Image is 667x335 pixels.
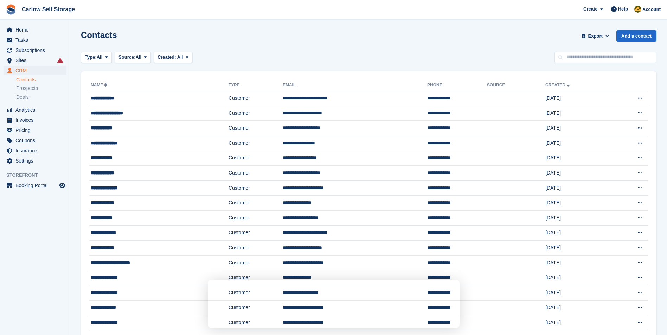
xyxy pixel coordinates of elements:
[545,166,611,181] td: [DATE]
[136,54,142,61] span: All
[487,80,545,91] th: Source
[618,6,628,13] span: Help
[15,66,58,75] span: CRM
[4,105,66,115] a: menu
[16,85,66,92] a: Prospects
[4,146,66,156] a: menu
[545,106,611,121] td: [DATE]
[4,25,66,35] a: menu
[545,151,611,166] td: [DATE]
[15,136,58,145] span: Coupons
[177,54,183,60] span: All
[118,54,135,61] span: Source:
[545,300,611,315] td: [DATE]
[4,136,66,145] a: menu
[15,156,58,166] span: Settings
[6,4,16,15] img: stora-icon-8386f47178a22dfd0bd8f6a31ec36ba5ce8667c1dd55bd0f319d3a0aa187defe.svg
[4,156,66,166] a: menu
[97,54,103,61] span: All
[81,30,117,40] h1: Contacts
[229,210,283,225] td: Customer
[545,225,611,241] td: [DATE]
[4,115,66,125] a: menu
[229,196,283,211] td: Customer
[545,121,611,136] td: [DATE]
[229,241,283,256] td: Customer
[208,280,460,328] iframe: Survey by David from Stora
[545,241,611,256] td: [DATE]
[229,136,283,151] td: Customer
[4,45,66,55] a: menu
[229,166,283,181] td: Customer
[229,255,283,270] td: Customer
[158,54,176,60] span: Created:
[91,83,109,87] a: Name
[4,35,66,45] a: menu
[545,196,611,211] td: [DATE]
[15,35,58,45] span: Tasks
[154,52,192,63] button: Created: All
[642,6,661,13] span: Account
[4,180,66,190] a: menu
[545,180,611,196] td: [DATE]
[58,181,66,190] a: Preview store
[15,180,58,190] span: Booking Portal
[545,315,611,330] td: [DATE]
[6,172,70,179] span: Storefront
[4,125,66,135] a: menu
[545,136,611,151] td: [DATE]
[81,52,112,63] button: Type: All
[16,85,38,92] span: Prospects
[545,210,611,225] td: [DATE]
[15,45,58,55] span: Subscriptions
[229,91,283,106] td: Customer
[588,33,603,40] span: Export
[283,80,427,91] th: Email
[545,91,611,106] td: [DATE]
[545,255,611,270] td: [DATE]
[583,6,597,13] span: Create
[545,285,611,300] td: [DATE]
[545,270,611,285] td: [DATE]
[15,125,58,135] span: Pricing
[15,115,58,125] span: Invoices
[16,77,66,83] a: Contacts
[580,30,611,42] button: Export
[229,80,283,91] th: Type
[15,146,58,156] span: Insurance
[229,270,283,285] td: Customer
[16,93,66,101] a: Deals
[85,54,97,61] span: Type:
[229,106,283,121] td: Customer
[427,80,487,91] th: Phone
[545,83,571,87] a: Created
[57,58,63,63] i: Smart entry sync failures have occurred
[19,4,78,15] a: Carlow Self Storage
[229,151,283,166] td: Customer
[616,30,656,42] a: Add a contact
[16,94,29,100] span: Deals
[229,180,283,196] td: Customer
[15,25,58,35] span: Home
[229,121,283,136] td: Customer
[15,55,58,65] span: Sites
[229,225,283,241] td: Customer
[115,52,151,63] button: Source: All
[4,66,66,75] a: menu
[15,105,58,115] span: Analytics
[634,6,641,13] img: Kevin Moore
[4,55,66,65] a: menu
